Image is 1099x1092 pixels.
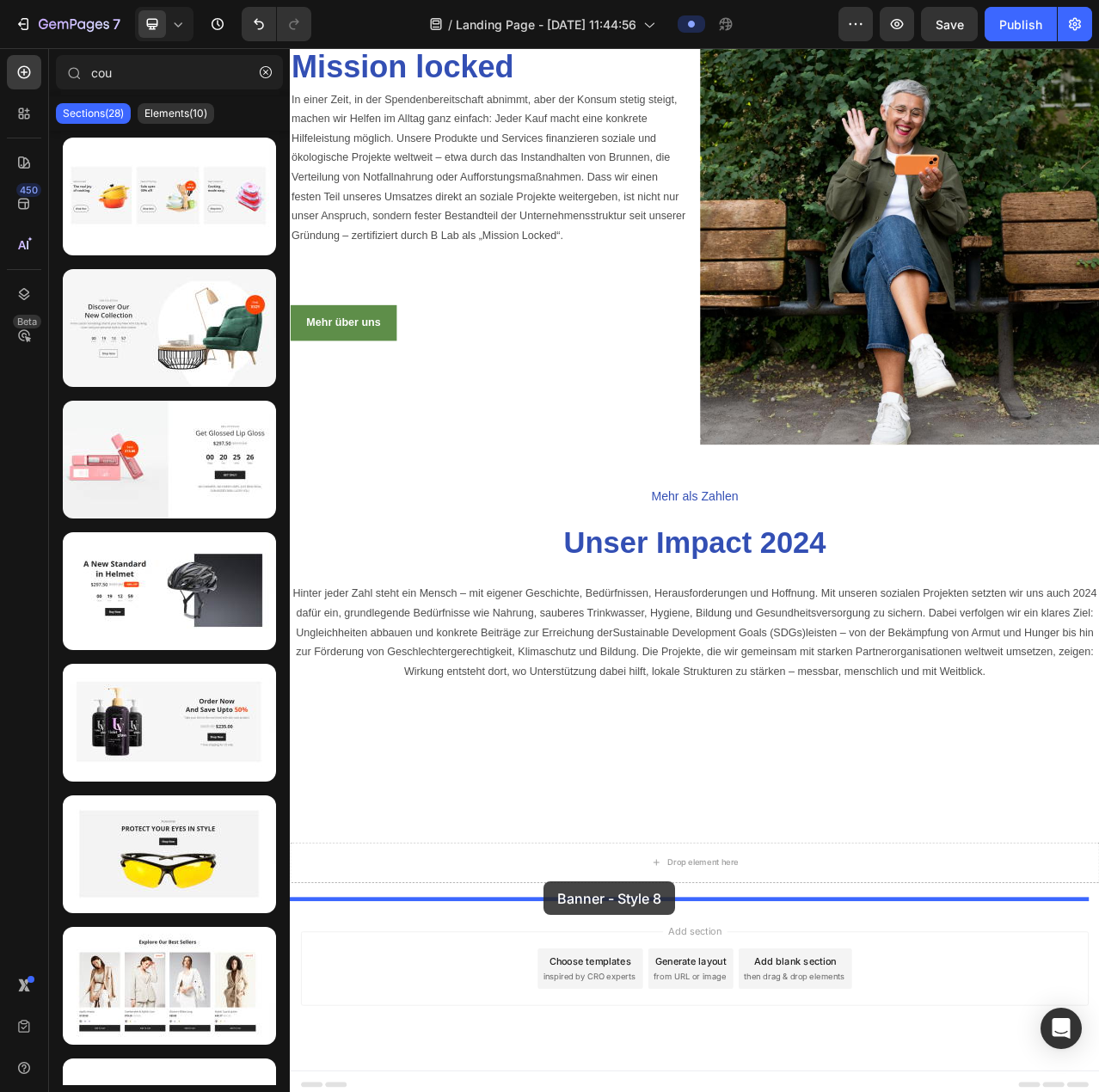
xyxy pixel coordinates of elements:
div: Open Intercom Messenger [1041,1008,1082,1049]
div: Publish [999,15,1042,34]
div: Beta [13,315,41,328]
input: Search Sections & Elements [56,55,283,89]
div: 450 [16,183,41,197]
span: Save [936,17,964,32]
iframe: Design area [290,48,1099,1092]
p: Elements(10) [144,107,207,120]
button: Save [921,7,978,41]
div: Undo/Redo [242,7,311,41]
span: / [448,15,452,34]
span: Landing Page - [DATE] 11:44:56 [456,15,636,34]
button: Publish [985,7,1057,41]
p: Sections(28) [63,107,124,120]
button: 7 [7,7,128,41]
p: 7 [113,14,120,34]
